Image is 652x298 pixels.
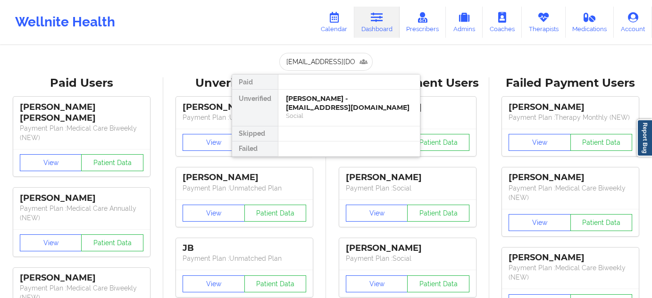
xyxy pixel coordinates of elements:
button: Patient Data [407,205,469,222]
div: Failed Payment Users [496,76,646,91]
button: Patient Data [244,205,307,222]
p: Payment Plan : Medical Care Biweekly (NEW) [509,263,632,282]
button: View [183,275,245,292]
div: [PERSON_NAME] [509,252,632,263]
button: View [346,205,408,222]
div: [PERSON_NAME] [PERSON_NAME] [20,102,143,124]
a: Account [614,7,652,38]
button: Patient Data [407,275,469,292]
div: Failed [232,141,278,157]
a: Medications [566,7,614,38]
a: Coaches [483,7,522,38]
p: Payment Plan : Unmatched Plan [183,113,306,122]
button: View [20,154,82,171]
div: JB [183,243,306,254]
a: Admins [446,7,483,38]
div: Social [286,112,412,120]
button: Patient Data [244,275,307,292]
button: Patient Data [570,214,633,231]
div: Unverified [232,90,278,126]
button: View [183,134,245,151]
div: [PERSON_NAME] [509,172,632,183]
a: Report Bug [637,119,652,157]
div: Paid Users [7,76,157,91]
div: Unverified Users [170,76,320,91]
button: Patient Data [81,154,143,171]
div: [PERSON_NAME] [346,243,469,254]
a: Therapists [522,7,566,38]
p: Payment Plan : Medical Care Biweekly (NEW) [20,124,143,142]
p: Payment Plan : Unmatched Plan [183,183,306,193]
div: Paid [232,74,278,90]
div: [PERSON_NAME] [183,102,306,113]
button: Patient Data [407,134,469,151]
button: Patient Data [81,234,143,251]
div: [PERSON_NAME] [183,172,306,183]
div: [PERSON_NAME] [509,102,632,113]
div: [PERSON_NAME] [20,193,143,204]
p: Payment Plan : Social [346,254,469,263]
p: Payment Plan : Therapy Monthly (NEW) [509,113,632,122]
p: Payment Plan : Medical Care Annually (NEW) [20,204,143,223]
p: Payment Plan : Social [346,183,469,193]
button: View [183,205,245,222]
button: View [509,214,571,231]
button: View [509,134,571,151]
a: Prescribers [400,7,446,38]
a: Dashboard [354,7,400,38]
div: [PERSON_NAME] [346,172,469,183]
p: Payment Plan : Medical Care Biweekly (NEW) [509,183,632,202]
button: View [346,275,408,292]
a: Calendar [314,7,354,38]
p: Payment Plan : Unmatched Plan [183,254,306,263]
div: [PERSON_NAME] - [EMAIL_ADDRESS][DOMAIN_NAME] [286,94,412,112]
div: [PERSON_NAME] [20,273,143,283]
button: Patient Data [570,134,633,151]
button: View [20,234,82,251]
div: Skipped [232,126,278,141]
